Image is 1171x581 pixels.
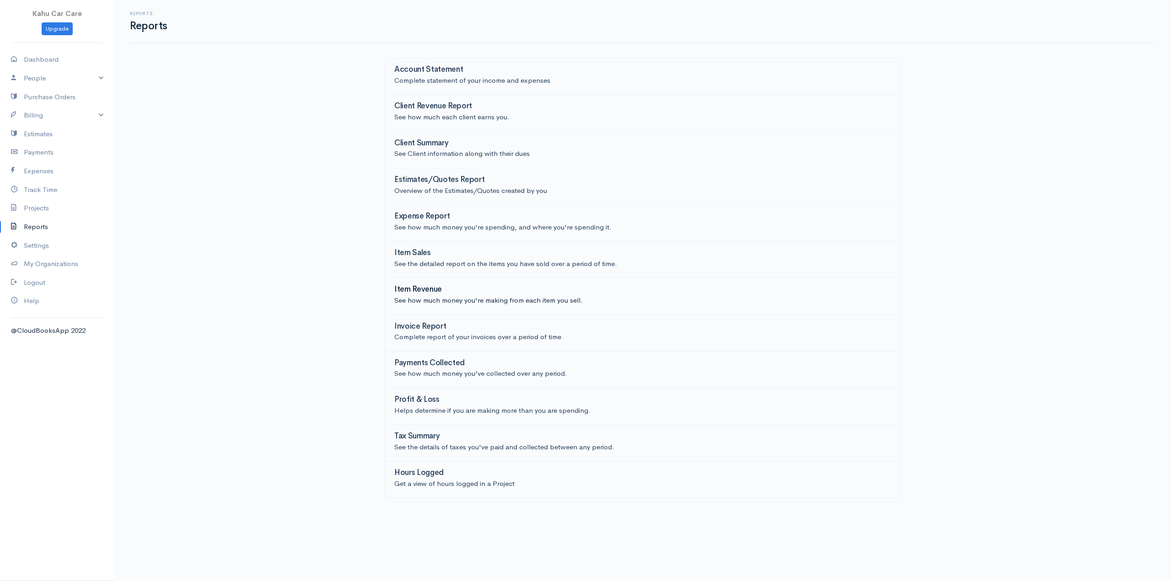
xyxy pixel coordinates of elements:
h3: Invoice Report [394,322,446,331]
a: Upgrade [42,22,73,36]
div: @CloudBooksApp 2022 [11,325,103,336]
p: See how much each client earns you. [394,112,891,123]
h3: Hours Logged [394,469,444,477]
h3: Item Sales [394,249,431,257]
h3: Expense Report [394,212,450,221]
p: Helps determine if you are making more than you are spending. [394,405,891,416]
h1: Reports [130,20,167,32]
p: Complete report of your invoices over a period of time [394,332,891,342]
p: Complete statement of your income and expenses [394,75,891,86]
p: See the details of taxes you've paid and collected between any period. [394,442,891,453]
h3: Payments Collected [394,359,465,368]
span: Kahu Car Care [32,9,82,18]
a: Client SummarySee Client information along with their dues [385,132,901,168]
p: See Client information along with their dues [394,149,891,159]
a: Tax SummarySee the details of taxes you've paid and collected between any period. [385,425,901,461]
a: Account StatementComplete statement of your income and expenses [385,58,901,95]
p: See the detailed report on the items you have sold over a period of time. [394,259,891,269]
h3: Tax Summary [394,432,440,441]
a: Item SalesSee the detailed report on the items you have sold over a period of time. [385,241,901,278]
h3: Estimates/Quotes Report [394,176,484,184]
h3: Client Revenue Report [394,102,472,111]
p: Overview of the Estimates/Quotes created by you [394,186,891,196]
p: See how much money you're making from each item you sell. [394,295,891,306]
a: Payments CollectedSee how much money you've collected over any period. [385,352,901,388]
h6: Reports [130,11,167,16]
a: Item RevenueSee how much money you're making from each item you sell. [385,278,901,314]
h3: Account Statement [394,65,463,74]
h3: Profit & Loss [394,395,440,404]
p: Get a view of hours logged in a Project [394,479,891,489]
a: Estimates/Quotes ReportOverview of the Estimates/Quotes created by you [385,168,901,205]
p: See how much money you've collected over any period. [394,368,891,379]
h3: Item Revenue [394,285,442,294]
a: Expense ReportSee how much money you're spending, and where you're spending it. [385,205,901,241]
a: Hours LoggedGet a view of hours logged in a Project [385,461,901,498]
a: Profit & LossHelps determine if you are making more than you are spending. [385,388,901,425]
p: See how much money you're spending, and where you're spending it. [394,222,891,233]
h3: Client Summary [394,139,448,148]
a: Invoice ReportComplete report of your invoices over a period of time [385,315,901,352]
a: Client Revenue ReportSee how much each client earns you. [385,95,901,131]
